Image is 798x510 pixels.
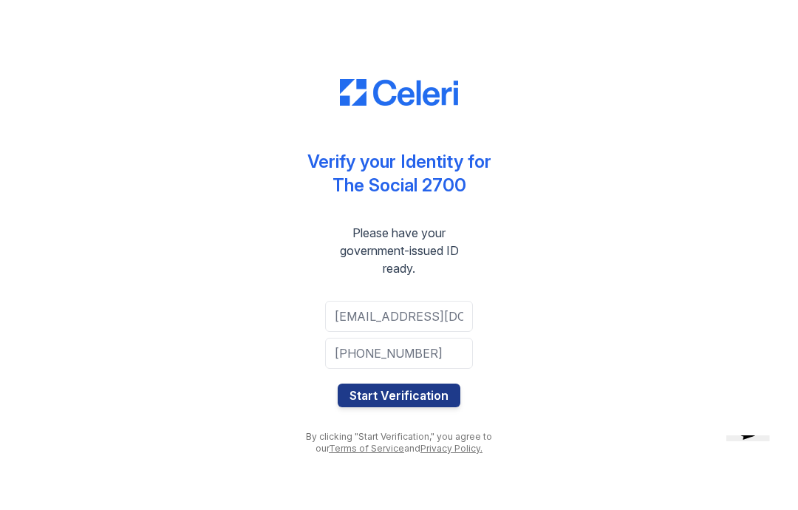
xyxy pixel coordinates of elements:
[340,79,458,106] img: CE_Logo_Blue-a8612792a0a2168367f1c8372b55b34899dd931a85d93a1a3d3e32e68fde9ad4.png
[296,431,502,455] div: By clicking "Start Verification," you agree to our and
[296,224,502,277] div: Please have your government-issued ID ready.
[329,443,404,454] a: Terms of Service
[307,150,491,197] div: Verify your Identity for The Social 2700
[338,384,460,407] button: Start Verification
[420,443,482,454] a: Privacy Policy.
[720,435,786,498] iframe: chat widget
[325,301,473,332] input: Email
[325,338,473,369] input: Phone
